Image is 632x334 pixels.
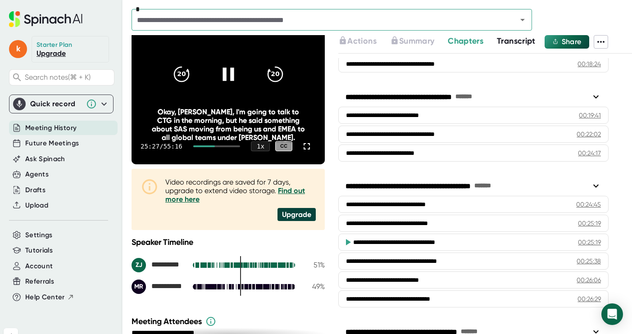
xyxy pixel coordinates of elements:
button: Actions [338,35,376,47]
a: Upgrade [36,49,66,58]
button: Open [516,14,529,26]
button: Agents [25,169,49,180]
div: Matt Rowell [132,280,186,294]
div: 00:18:24 [577,59,601,68]
button: Meeting History [25,123,77,133]
div: Meeting Attendees [132,316,327,327]
div: Video recordings are saved for 7 days, upgrade to extend video storage. [165,178,316,203]
div: Upgrade [277,208,316,221]
div: Zach Jones [132,258,186,272]
div: 00:24:17 [578,149,601,158]
button: Upload [25,200,48,211]
span: Transcript [497,36,536,46]
span: Chapters [448,36,483,46]
button: Drafts [25,185,45,195]
div: 00:26:06 [577,275,601,284]
button: Transcript [497,35,536,47]
div: 25:27 / 55:16 [141,143,182,150]
div: 51 % [302,261,325,269]
div: 00:24:45 [576,200,601,209]
div: Quick record [13,95,109,113]
div: 49 % [302,282,325,291]
button: Settings [25,230,53,240]
div: 00:19:41 [579,111,601,120]
div: MR [132,280,146,294]
div: Okay, [PERSON_NAME], I'm going to talk to CTG in the morning, but he said something about SAS mov... [151,108,306,142]
div: Speaker Timeline [132,237,325,247]
div: Starter Plan [36,41,73,49]
div: Upgrade to access [390,35,448,49]
div: CC [275,141,292,151]
button: Account [25,261,53,271]
button: Chapters [448,35,483,47]
div: 00:25:38 [577,257,601,266]
button: Referrals [25,276,54,287]
span: k [9,40,27,58]
a: Find out more here [165,186,305,203]
div: Upgrade to access [338,35,390,49]
div: Quick record [30,99,82,108]
div: 00:26:29 [577,294,601,303]
div: 00:25:19 [578,238,601,247]
button: Ask Spinach [25,154,65,164]
div: 00:25:19 [578,219,601,228]
span: Summary [399,36,434,46]
button: Future Meetings [25,138,79,149]
button: Tutorials [25,245,53,256]
button: Help Center [25,292,74,302]
button: Summary [390,35,434,47]
span: Actions [347,36,376,46]
button: Share [545,35,590,49]
span: Search notes (⌘ + K) [25,73,112,81]
div: ZJ [132,258,146,272]
div: 00:22:02 [577,130,601,139]
div: Open Intercom Messenger [601,303,623,325]
span: Share [562,37,582,46]
span: Help Center [25,292,65,302]
div: 1 x [251,141,270,151]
